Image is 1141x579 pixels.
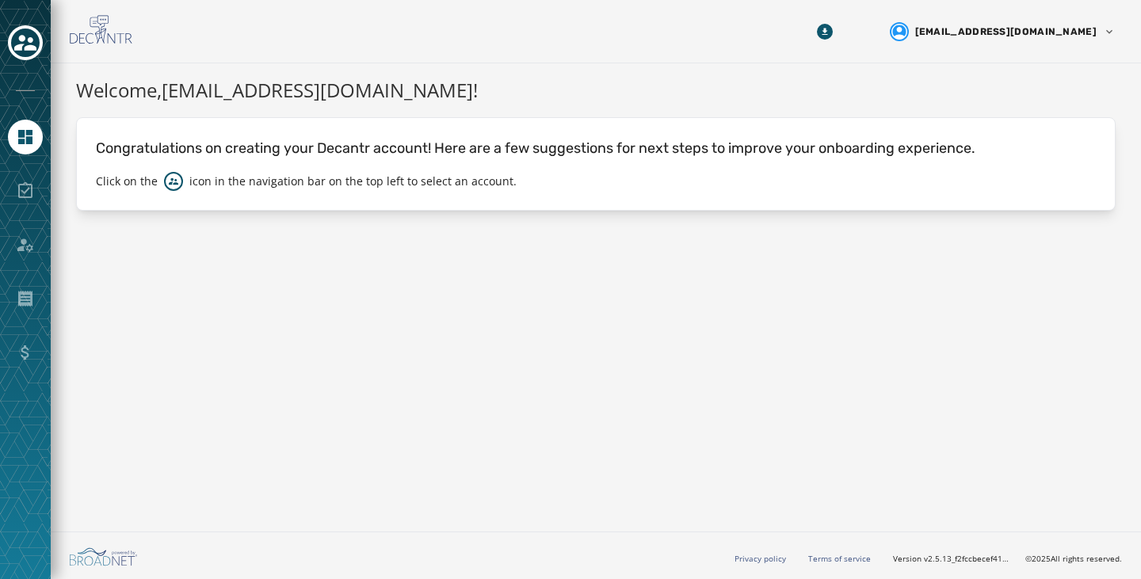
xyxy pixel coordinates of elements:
[811,17,839,46] button: Download Menu
[189,173,517,189] p: icon in the navigation bar on the top left to select an account.
[808,553,871,564] a: Terms of service
[893,553,1013,565] span: Version
[96,137,1096,159] p: Congratulations on creating your Decantr account! Here are a few suggestions for next steps to im...
[1025,553,1122,564] span: © 2025 All rights reserved.
[883,16,1122,48] button: User settings
[8,25,43,60] button: Toggle account select drawer
[96,173,158,189] p: Click on the
[924,553,1013,565] span: v2.5.13_f2fccbecef41a56588405520c543f5f958952a99
[915,25,1097,38] span: [EMAIL_ADDRESS][DOMAIN_NAME]
[735,553,786,564] a: Privacy policy
[8,120,43,154] a: Navigate to Home
[76,76,1116,105] h1: Welcome, [EMAIL_ADDRESS][DOMAIN_NAME] !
